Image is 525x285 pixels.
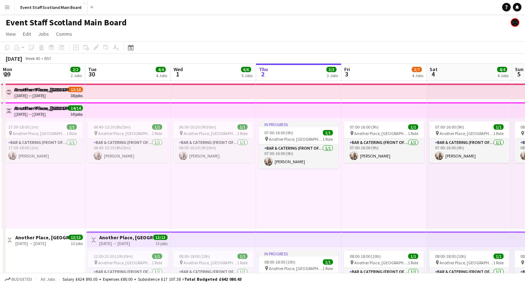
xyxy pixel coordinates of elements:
[44,56,51,61] div: BST
[350,124,379,130] span: 07:00-16:00 (9h)
[497,67,507,72] span: 4/4
[69,235,83,240] span: 13/13
[2,139,82,163] app-card-role: Bar & Catering (Front of House)1/117:59-18:00 (1m)[PERSON_NAME]
[35,29,52,39] a: Jobs
[53,29,75,39] a: Comms
[179,254,210,259] span: 08:00-18:00 (10h)
[98,131,152,136] span: Another Place, [GEOGRAPHIC_DATA] & Links
[323,259,333,265] span: 1/1
[67,124,77,130] span: 1/1
[323,130,333,135] span: 1/1
[15,111,69,117] div: [DATE] → [DATE]
[429,70,437,78] span: 4
[173,121,253,163] app-job-card: 06:50-16:20 (9h30m)1/1 Another Place, [GEOGRAPHIC_DATA] & Links1 RoleBar & Catering (Front of Hou...
[354,131,408,136] span: Another Place, [GEOGRAPHIC_DATA] & Links
[8,124,39,130] span: 17:59-18:00 (1m)
[184,276,241,282] span: Total Budgeted £642 080.43
[344,139,424,163] app-card-role: Bar & Catering (Front of House)1/107:00-16:00 (9h)[PERSON_NAME]
[179,124,216,130] span: 06:50-16:20 (9h30m)
[412,67,422,72] span: 3/7
[497,73,509,78] div: 4 Jobs
[156,73,167,78] div: 4 Jobs
[70,67,80,72] span: 2/2
[408,124,418,130] span: 1/1
[156,67,166,72] span: 4/4
[343,70,350,78] span: 3
[429,121,509,163] app-job-card: 07:00-16:00 (9h)1/1 Another Place, [GEOGRAPHIC_DATA] & Links1 RoleBar & Catering (Front of House)...
[326,67,336,72] span: 3/3
[494,254,504,259] span: 1/1
[511,18,519,27] app-user-avatar: Event Staff Scotland
[435,254,466,259] span: 08:00-18:00 (10h)
[155,240,167,246] div: 13 jobs
[515,66,524,72] span: Sun
[56,31,72,37] span: Comms
[15,105,69,111] h3: Another Place, [GEOGRAPHIC_DATA] - Front of House
[4,275,33,283] button: Budgeted
[237,254,247,259] span: 1/1
[259,121,339,169] app-job-card: In progress07:00-16:00 (9h)1/1 Another Place, [GEOGRAPHIC_DATA] & Links1 RoleBar & Catering (Fron...
[71,92,83,98] div: 18 jobs
[99,241,152,246] div: [DATE] → [DATE]
[344,121,424,163] app-job-card: 07:00-16:00 (9h)1/1 Another Place, [GEOGRAPHIC_DATA] & Links1 RoleBar & Catering (Front of House)...
[184,260,237,265] span: Another Place, [GEOGRAPHIC_DATA] & Links
[494,124,504,130] span: 1/1
[493,131,504,136] span: 1 Role
[259,251,339,256] div: In progress
[2,70,12,78] span: 29
[71,111,83,117] div: 14 jobs
[350,254,381,259] span: 08:00-18:00 (10h)
[153,235,167,240] span: 13/13
[15,93,69,98] div: [DATE] → [DATE]
[269,136,322,142] span: Another Place, [GEOGRAPHIC_DATA] & Links
[6,31,16,37] span: View
[38,31,49,37] span: Jobs
[354,260,408,265] span: Another Place, [GEOGRAPHIC_DATA] & Links
[88,139,168,163] app-card-role: Bar & Catering (Front of House)1/106:45-15:10 (8h25m)[PERSON_NAME]
[3,29,19,39] a: View
[408,131,418,136] span: 1 Role
[344,66,350,72] span: Fri
[152,124,162,130] span: 1/1
[184,131,237,136] span: Another Place, [GEOGRAPHIC_DATA] & Links
[237,124,247,130] span: 1/1
[435,124,464,130] span: 07:00-16:00 (9h)
[408,254,418,259] span: 1/1
[13,131,66,136] span: Another Place, [GEOGRAPHIC_DATA] & Links
[259,144,339,169] app-card-role: Bar & Catering (Front of House)1/107:00-16:00 (9h)[PERSON_NAME]
[430,66,437,72] span: Sat
[15,234,69,241] h3: Another Place, [GEOGRAPHIC_DATA] - Front of House
[6,55,22,62] div: [DATE]
[264,259,295,265] span: 08:00-18:00 (10h)
[11,277,32,282] span: Budgeted
[71,240,83,246] div: 13 jobs
[514,70,524,78] span: 5
[259,66,268,72] span: Thu
[2,121,82,163] app-job-card: 17:59-18:00 (1m)1/1 Another Place, [GEOGRAPHIC_DATA] & Links1 RoleBar & Catering (Front of House)...
[23,31,31,37] span: Edit
[172,70,183,78] span: 1
[69,87,83,92] span: 13/18
[152,131,162,136] span: 1 Role
[88,121,168,163] app-job-card: 06:45-15:10 (8h25m)1/1 Another Place, [GEOGRAPHIC_DATA] & Links1 RoleBar & Catering (Front of Hou...
[258,70,268,78] span: 2
[20,29,34,39] a: Edit
[322,136,333,142] span: 1 Role
[98,260,152,265] span: Another Place, [GEOGRAPHIC_DATA] & Links
[152,254,162,259] span: 1/1
[429,139,509,163] app-card-role: Bar & Catering (Front of House)1/107:00-16:00 (9h)[PERSON_NAME]
[69,105,83,111] span: 14/14
[440,131,493,136] span: Another Place, [GEOGRAPHIC_DATA] & Links
[62,276,241,282] div: Salary £624 893.05 + Expenses £80.00 + Subsistence £17 107.38 =
[87,70,96,78] span: 30
[94,254,133,259] span: 12:00-22:30 (10h30m)
[15,86,69,93] h3: Another Place, [GEOGRAPHIC_DATA] - Front of House
[440,260,493,265] span: Another Place, [GEOGRAPHIC_DATA] & Links
[237,131,247,136] span: 1 Role
[3,66,12,72] span: Mon
[15,241,69,246] div: [DATE] → [DATE]
[15,0,87,14] button: Event Staff Scotland Main Board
